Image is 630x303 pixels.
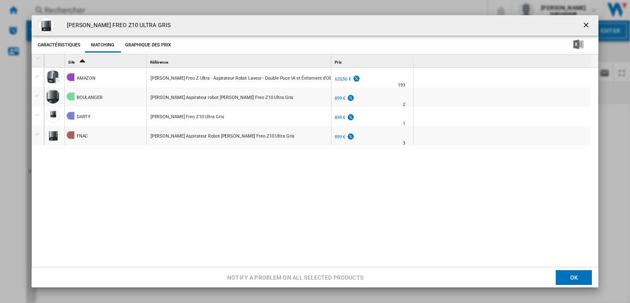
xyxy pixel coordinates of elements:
div: 899 € [335,96,346,101]
div: 899 € [335,115,346,120]
button: Matching [85,38,121,53]
div: https://www.fnac.com/Aspirateur-Robot-Narwal-Freo-Z10-Ultra-Gris/a21472717/w-4 [147,126,331,145]
img: promotionV3.png [347,133,355,140]
div: Sort None [415,55,591,67]
span: Sort Ascending [75,60,89,64]
div: Délai de livraison : 3 jours [403,139,405,147]
div: AMAZON [77,69,96,88]
div: 620,56 € [333,75,361,83]
div: Référence Sort None [148,55,331,67]
span: Site [68,60,75,64]
div: BOULANGER [77,88,103,107]
button: Graphique des prix [123,38,173,53]
img: Aspirateur-Robot-Narwal-Freo-Z10-Ultra-Gris.jpg [38,17,55,34]
div: 899 € [335,134,346,140]
div: https://www.darty.com/nav/achat/petit_electromenager/aspirateur/aspirateur_robot/narwal_freo_z10_... [147,107,331,126]
div: Prix Sort None [333,55,413,67]
img: excel-24x24.png [573,39,583,49]
div: https://www.boulanger.com/ref/1221552 [147,87,331,106]
div: Sort None [148,55,331,67]
button: OK [556,270,592,285]
div: Site Sort Ascending [66,55,146,67]
img: promotionV3.png [347,94,355,101]
button: Télécharger au format Excel [560,38,596,53]
div: Sort None [333,55,413,67]
div: 620,56 € [335,76,351,82]
div: Sort Ascending [66,55,146,67]
button: Caractéristiques [36,38,83,53]
ng-md-icon: getI18NText('BUTTONS.CLOSE_DIALOG') [582,21,592,31]
button: getI18NText('BUTTONS.CLOSE_DIALOG') [579,17,595,34]
div: [PERSON_NAME] Aspirateur Robot [PERSON_NAME] Freo Z10 Ultra Gris [151,127,295,146]
div: FNAC [77,127,88,146]
img: promotionV3.png [352,75,361,82]
div: [PERSON_NAME] Freo Z10 Ultra Gris [151,108,224,126]
div: 899 € [333,94,355,103]
div: [PERSON_NAME] Aspirateur robot [PERSON_NAME] Freo Z10 Ultra Gris [151,88,294,107]
div: Sort None [46,55,64,67]
div: 899 € [333,114,355,122]
div: Délai de livraison : 1 jour [403,120,405,128]
div: DARTY [77,108,91,126]
div: 899 € [333,133,355,141]
div: Délai de livraison : 193 jours [398,81,405,90]
button: Notify a problem on all selected products [225,270,366,285]
span: Prix [335,60,342,64]
h4: [PERSON_NAME] FREO Z10 ULTRA GRIS [63,21,171,30]
div: https://www.amazon.fr/Aspirateur-Intelligent-Ultra-Pr%C3%A9cis-Anti-cheveux-Application/dp/B0D7V6... [147,68,331,87]
span: Référence [150,60,168,64]
div: [PERSON_NAME] Freo Z Ultra - Aspirateur Robot Laveur - Double Puce IA et Évitement d'Obstacles In... [151,69,568,88]
img: promotionV3.png [347,114,355,121]
md-dialog: Product popup [32,15,598,287]
div: Délai de livraison : 2 jours [403,101,405,109]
